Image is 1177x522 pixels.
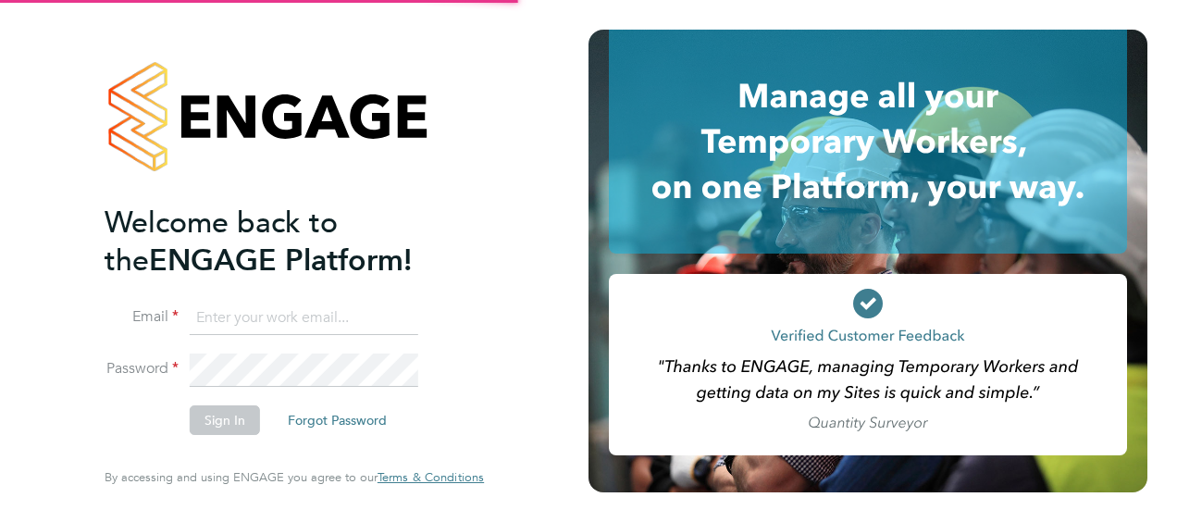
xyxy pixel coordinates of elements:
span: By accessing and using ENGAGE you agree to our [105,469,484,485]
h2: ENGAGE Platform! [105,204,465,280]
button: Forgot Password [273,405,402,435]
input: Enter your work email... [190,302,418,335]
label: Password [105,359,179,379]
a: Terms & Conditions [378,470,484,485]
button: Sign In [190,405,260,435]
span: Welcome back to the [105,205,338,279]
span: Terms & Conditions [378,469,484,485]
label: Email [105,307,179,327]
